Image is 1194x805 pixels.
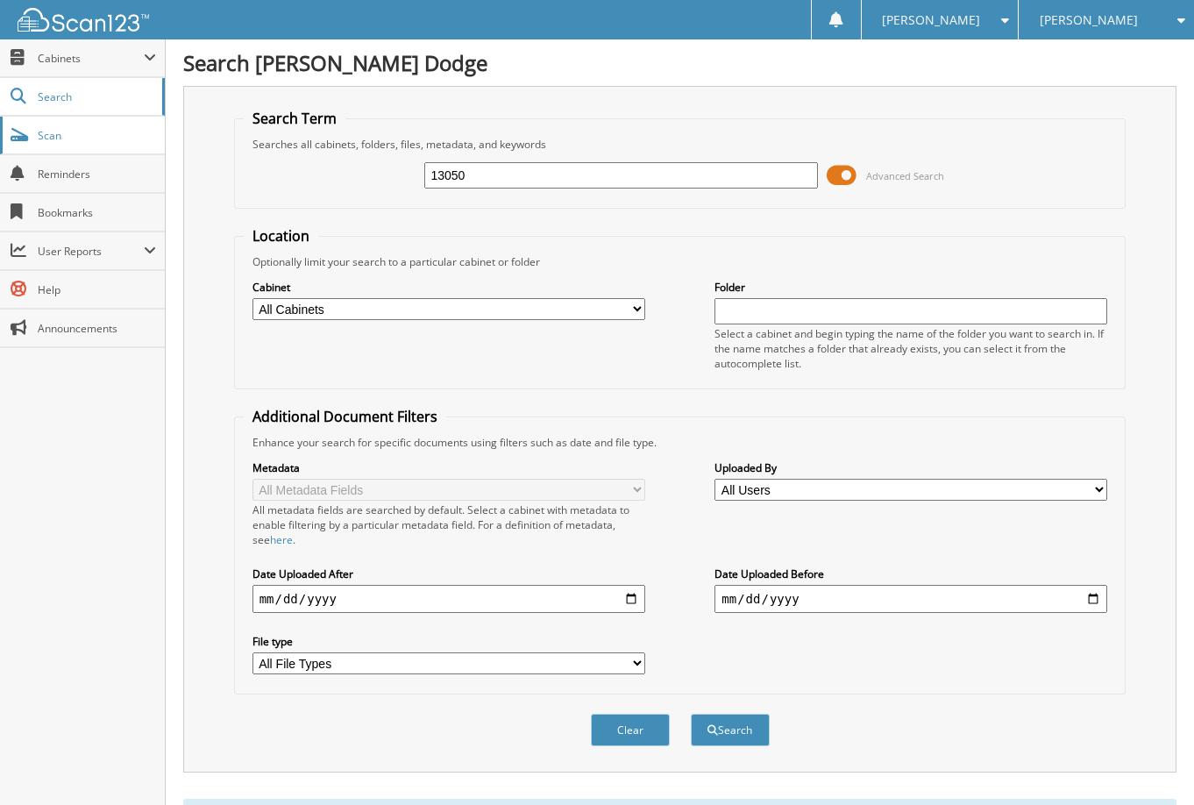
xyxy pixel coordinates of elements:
[1106,721,1194,805] iframe: Chat Widget
[244,226,318,246] legend: Location
[38,321,156,336] span: Announcements
[244,109,345,128] legend: Search Term
[244,407,446,426] legend: Additional Document Filters
[38,128,156,143] span: Scan
[691,714,770,746] button: Search
[714,460,1107,475] label: Uploaded By
[38,89,153,104] span: Search
[252,280,645,295] label: Cabinet
[252,585,645,613] input: start
[714,585,1107,613] input: end
[252,566,645,581] label: Date Uploaded After
[38,282,156,297] span: Help
[18,8,149,32] img: scan123-logo-white.svg
[714,280,1107,295] label: Folder
[714,566,1107,581] label: Date Uploaded Before
[882,15,980,25] span: [PERSON_NAME]
[38,205,156,220] span: Bookmarks
[1040,15,1138,25] span: [PERSON_NAME]
[183,48,1176,77] h1: Search [PERSON_NAME] Dodge
[252,460,645,475] label: Metadata
[38,244,144,259] span: User Reports
[866,169,944,182] span: Advanced Search
[38,51,144,66] span: Cabinets
[244,254,1117,269] div: Optionally limit your search to a particular cabinet or folder
[244,435,1117,450] div: Enhance your search for specific documents using filters such as date and file type.
[252,634,645,649] label: File type
[252,502,645,547] div: All metadata fields are searched by default. Select a cabinet with metadata to enable filtering b...
[38,167,156,182] span: Reminders
[270,532,293,547] a: here
[244,137,1117,152] div: Searches all cabinets, folders, files, metadata, and keywords
[714,326,1107,371] div: Select a cabinet and begin typing the name of the folder you want to search in. If the name match...
[591,714,670,746] button: Clear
